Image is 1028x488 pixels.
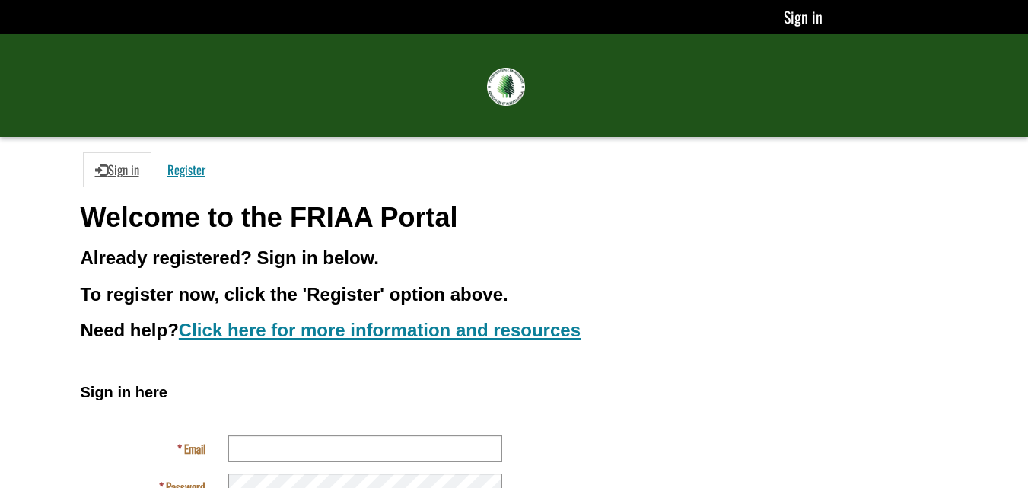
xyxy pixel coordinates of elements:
[179,320,581,340] a: Click here for more information and resources
[784,5,823,28] a: Sign in
[184,440,205,457] span: Email
[83,152,151,187] a: Sign in
[81,203,948,233] h1: Welcome to the FRIAA Portal
[81,321,948,340] h3: Need help?
[155,152,218,187] a: Register
[81,384,167,400] span: Sign in here
[81,285,948,305] h3: To register now, click the 'Register' option above.
[81,248,948,268] h3: Already registered? Sign in below.
[487,68,525,106] img: FRIAA Submissions Portal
